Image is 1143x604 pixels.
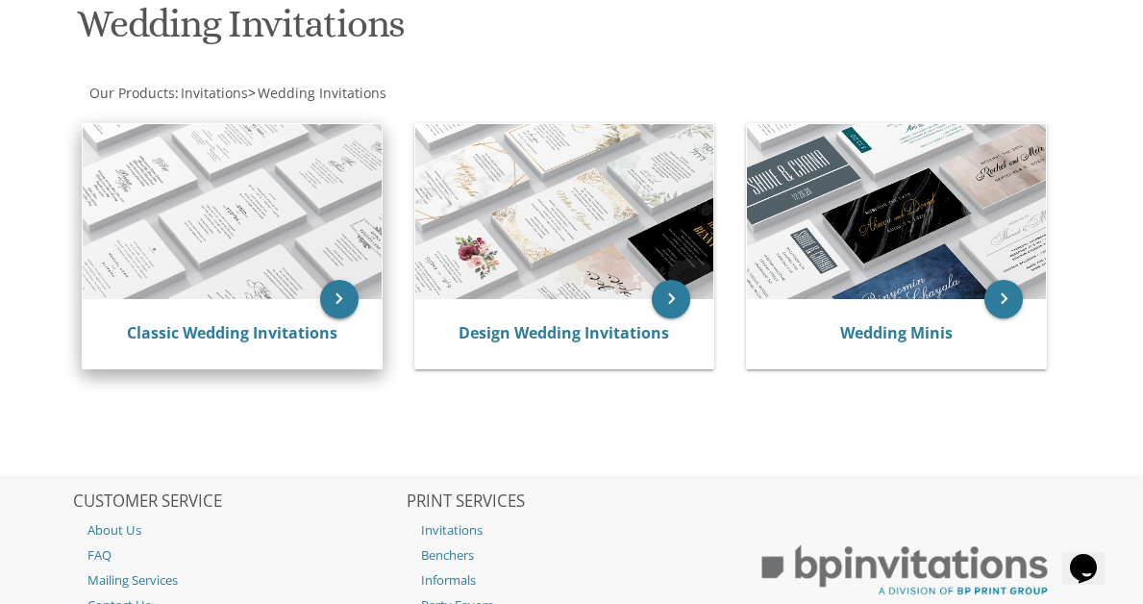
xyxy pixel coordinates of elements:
[840,322,953,343] a: Wedding Minis
[415,124,714,298] img: Design Wedding Invitations
[127,322,337,343] a: Classic Wedding Invitations
[407,567,737,592] a: Informals
[984,280,1023,318] a: keyboard_arrow_right
[1062,527,1124,585] iframe: chat widget
[181,84,248,102] span: Invitations
[747,124,1046,299] img: Wedding Minis
[407,492,737,512] h2: PRINT SERVICES
[459,322,669,343] a: Design Wedding Invitations
[77,3,1066,60] h1: Wedding Invitations
[248,84,386,102] span: >
[73,542,404,567] a: FAQ
[73,492,404,512] h2: CUSTOMER SERVICE
[256,84,386,102] a: Wedding Invitations
[179,84,248,102] a: Invitations
[73,84,1070,103] div: :
[407,542,737,567] a: Benchers
[83,124,382,298] img: Classic Wedding Invitations
[258,84,386,102] span: Wedding Invitations
[87,84,175,102] a: Our Products
[73,517,404,542] a: About Us
[407,517,737,542] a: Invitations
[73,567,404,592] a: Mailing Services
[652,280,690,318] a: keyboard_arrow_right
[320,280,359,318] a: keyboard_arrow_right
